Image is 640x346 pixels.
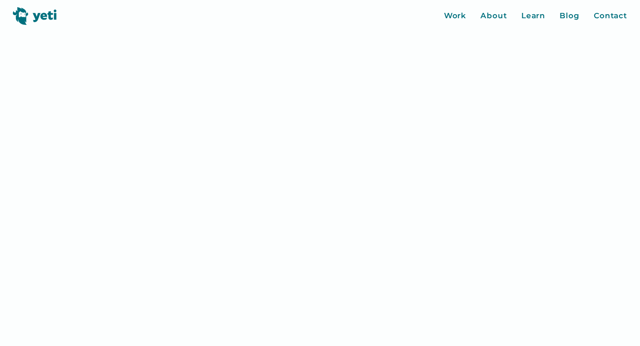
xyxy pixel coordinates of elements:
a: About [480,10,507,22]
img: Yeti logo [13,7,57,25]
a: Learn [521,10,546,22]
a: Blog [560,10,580,22]
a: Work [444,10,467,22]
a: Contact [594,10,627,22]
